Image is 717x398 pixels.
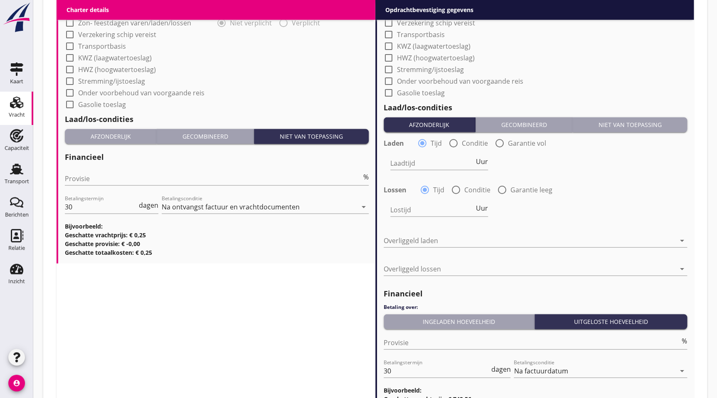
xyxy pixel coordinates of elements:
div: Vracht [9,112,25,117]
h3: Geschatte vrachtprijs: € 0,25 [65,231,369,239]
label: Verzekering schip vereist [78,30,156,39]
strong: Laden [384,139,404,147]
div: Inzicht [8,279,25,284]
label: Verzekering schip vereist [397,19,475,27]
div: Afzonderlijk [68,132,153,141]
h2: Laad/los-condities [384,102,687,113]
div: Berichten [5,212,29,217]
label: HWZ (hoogwatertoeslag) [397,54,475,62]
button: Gecombineerd [157,129,254,144]
input: Provisie [65,172,362,185]
label: Transportbasis [397,30,445,39]
div: Afzonderlijk [387,120,472,129]
i: account_circle [8,375,25,391]
div: % [680,338,687,344]
span: Uur [476,205,488,211]
label: HWZ (hoogwatertoeslag) [78,65,156,74]
label: Stremming/ijstoeslag [397,65,464,74]
h3: Geschatte totaalkosten: € 0,25 [65,248,369,257]
strong: Lossen [384,186,407,194]
label: Garantie leeg [510,186,552,194]
div: Ingeladen hoeveelheid [387,317,531,326]
div: Kaart [10,79,23,84]
label: Conditie [464,186,490,194]
div: Niet van toepassing [257,132,365,141]
div: Relatie [8,245,25,251]
span: Uur [476,158,488,165]
label: Tijd [433,186,444,194]
h3: Bijvoorbeeld: [384,386,687,395]
label: Garantie vol [508,139,546,147]
div: dagen [489,366,510,373]
button: Afzonderlijk [384,117,476,132]
button: Uitgeloste hoeveelheid [535,314,687,329]
label: Onder voorbehoud van voorgaande reis [78,89,205,97]
input: Provisie [384,336,680,349]
input: Laadtijd [390,157,475,170]
div: Niet van toepassing [576,120,684,129]
div: Gecombineerd [160,132,250,141]
i: arrow_drop_down [152,5,162,15]
button: Afzonderlijk [65,129,157,144]
div: Capaciteit [5,145,29,151]
input: Betalingstermijn [65,200,137,214]
i: arrow_drop_down [359,202,369,212]
div: Transport [5,179,29,184]
label: KWZ (laagwatertoeslag) [397,42,471,50]
label: Conditie [462,139,488,147]
div: % [362,174,369,180]
button: Niet van toepassing [254,129,368,144]
label: Tijd [431,139,442,147]
h2: Financieel [65,152,369,163]
i: arrow_drop_down [677,264,687,274]
label: KWZ (laagwatertoeslag) [78,54,152,62]
h4: Betaling over: [384,303,687,311]
label: Gasolie toeslag [78,100,126,109]
i: arrow_drop_down [677,366,687,376]
label: Onder voorbehoud van voorgaande reis [397,77,523,85]
h2: Laad/los-condities [65,114,369,125]
h3: Bijvoorbeeld: [65,222,369,231]
div: dagen [137,202,158,209]
div: Na factuurdatum [514,367,568,375]
i: arrow_drop_down [677,236,687,246]
h2: Financieel [384,288,687,299]
div: Gecombineerd [479,120,569,129]
button: Ingeladen hoeveelheid [384,314,535,329]
img: logo-small.a267ee39.svg [2,2,32,33]
button: Niet van toepassing [573,117,687,132]
input: Betalingstermijn [384,364,490,378]
label: Stremming/ijstoeslag [78,77,145,85]
label: Transportbasis [78,42,126,50]
label: Zon- feestdagen varen/laden/lossen [78,19,191,27]
h3: Geschatte provisie: € -0,00 [65,239,369,248]
input: Reinigingscode ruim [65,3,150,16]
div: Uitgeloste hoeveelheid [538,317,684,326]
input: Lostijd [390,203,475,216]
label: Zon- feestdagen varen/laden/lossen [397,7,510,15]
button: Gecombineerd [476,117,573,132]
div: Na ontvangst factuur en vrachtdocumenten [162,203,300,211]
label: Gasolie toeslag [397,89,445,97]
